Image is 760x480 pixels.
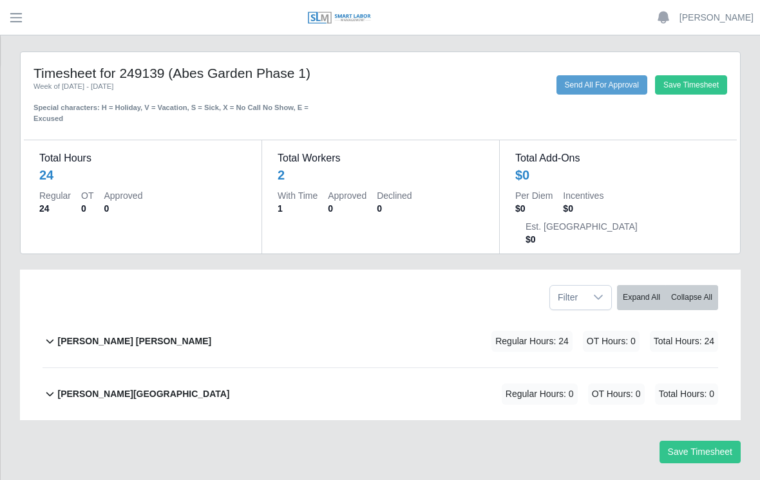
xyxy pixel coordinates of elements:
span: Regular Hours: 24 [491,331,573,352]
div: Special characters: H = Holiday, V = Vacation, S = Sick, X = No Call No Show, E = Excused [33,92,311,124]
dt: Approved [104,189,142,202]
dt: Per Diem [515,189,553,202]
div: Week of [DATE] - [DATE] [33,81,311,92]
dt: OT [81,189,93,202]
span: Regular Hours: 0 [502,383,578,405]
dt: Regular [39,189,71,202]
div: 2 [278,166,285,184]
dt: Total Hours [39,151,246,166]
span: OT Hours: 0 [583,331,640,352]
button: [PERSON_NAME] [PERSON_NAME] Regular Hours: 24 OT Hours: 0 Total Hours: 24 [43,315,718,367]
dd: 0 [328,202,366,215]
dt: Total Add-Ons [515,151,721,166]
dd: $0 [563,202,603,215]
div: $0 [515,166,529,184]
h4: Timesheet for 249139 (Abes Garden Phase 1) [33,65,311,81]
span: Total Hours: 24 [650,331,718,352]
a: [PERSON_NAME] [679,11,754,24]
dt: Total Workers [278,151,484,166]
dt: Est. [GEOGRAPHIC_DATA] [526,220,638,233]
span: OT Hours: 0 [588,383,645,405]
div: bulk actions [617,285,718,310]
dd: 0 [81,202,93,215]
div: 24 [39,166,53,184]
dd: 0 [377,202,412,215]
span: Filter [550,286,585,309]
button: Send All For Approval [556,75,647,95]
b: [PERSON_NAME][GEOGRAPHIC_DATA] [57,387,229,401]
span: Total Hours: 0 [655,383,718,405]
button: Save Timesheet [660,441,741,463]
img: SLM Logo [307,11,372,25]
b: [PERSON_NAME] [PERSON_NAME] [57,335,211,348]
button: Expand All [617,285,666,310]
button: [PERSON_NAME][GEOGRAPHIC_DATA] Regular Hours: 0 OT Hours: 0 Total Hours: 0 [43,368,718,420]
dd: 0 [104,202,142,215]
dd: $0 [515,202,553,215]
button: Collapse All [665,285,718,310]
button: Save Timesheet [655,75,727,95]
dt: Approved [328,189,366,202]
dt: Incentives [563,189,603,202]
dd: 24 [39,202,71,215]
dd: 1 [278,202,318,215]
dt: Declined [377,189,412,202]
dt: With Time [278,189,318,202]
dd: $0 [526,233,638,246]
